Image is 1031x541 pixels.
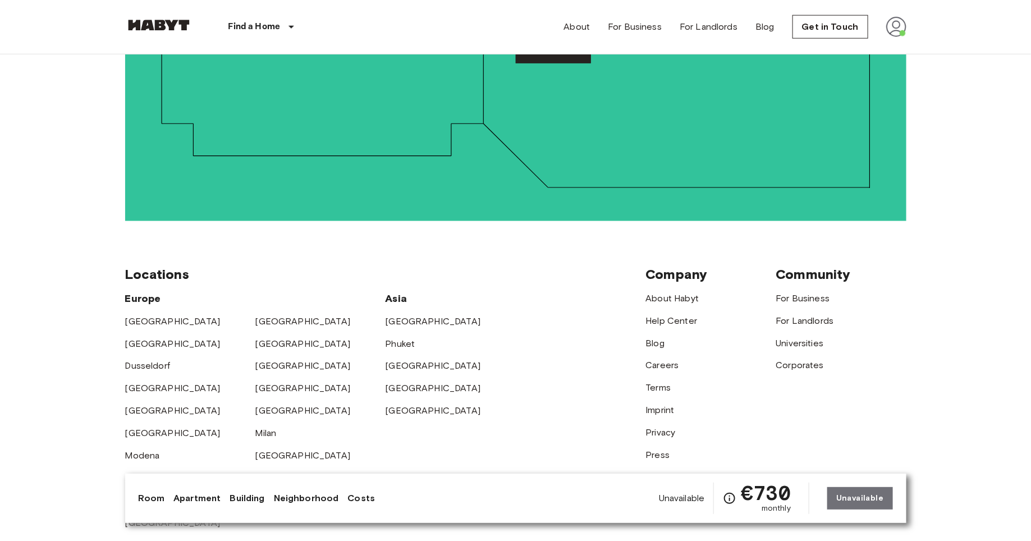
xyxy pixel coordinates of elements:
[564,20,590,34] a: About
[659,492,705,505] span: Unavailable
[646,383,671,393] a: Terms
[386,361,481,372] a: [GEOGRAPHIC_DATA]
[741,483,791,503] span: €730
[776,266,851,282] span: Community
[255,316,351,327] a: [GEOGRAPHIC_DATA]
[125,266,189,282] span: Locations
[386,406,481,416] a: [GEOGRAPHIC_DATA]
[792,15,868,39] a: Get in Touch
[173,492,221,505] a: Apartment
[646,266,708,282] span: Company
[125,361,171,372] a: Dusseldorf
[386,383,481,394] a: [GEOGRAPHIC_DATA]
[255,361,351,372] a: [GEOGRAPHIC_DATA]
[646,293,699,304] a: About Habyt
[125,406,221,416] a: [GEOGRAPHIC_DATA]
[776,315,834,326] a: For Landlords
[125,338,221,349] a: [GEOGRAPHIC_DATA]
[646,315,698,326] a: Help Center
[125,428,221,439] a: [GEOGRAPHIC_DATA]
[646,360,679,371] a: Careers
[255,383,351,394] a: [GEOGRAPHIC_DATA]
[125,292,161,305] span: Europe
[228,20,281,34] p: Find a Home
[776,360,824,371] a: Corporates
[646,428,676,438] a: Privacy
[608,20,662,34] a: For Business
[646,450,670,461] a: Press
[646,405,675,416] a: Imprint
[886,17,906,37] img: avatar
[125,518,221,529] a: [GEOGRAPHIC_DATA]
[125,451,160,461] a: Modena
[255,338,351,349] a: [GEOGRAPHIC_DATA]
[776,338,824,349] a: Universities
[347,492,375,505] a: Costs
[762,503,791,514] span: monthly
[723,492,736,505] svg: Check cost overview for full price breakdown. Please note that discounts apply to new joiners onl...
[125,316,221,327] a: [GEOGRAPHIC_DATA]
[274,492,339,505] a: Neighborhood
[386,338,415,349] a: Phuket
[230,492,264,505] a: Building
[125,383,221,394] a: [GEOGRAPHIC_DATA]
[255,473,351,484] a: [GEOGRAPHIC_DATA]
[386,316,481,327] a: [GEOGRAPHIC_DATA]
[139,492,165,505] a: Room
[255,451,351,461] a: [GEOGRAPHIC_DATA]
[680,20,737,34] a: For Landlords
[125,473,221,484] a: [GEOGRAPHIC_DATA]
[776,293,830,304] a: For Business
[646,338,665,349] a: Blog
[255,428,277,439] a: Milan
[386,292,407,305] span: Asia
[255,406,351,416] a: [GEOGRAPHIC_DATA]
[125,20,193,31] img: Habyt
[755,20,775,34] a: Blog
